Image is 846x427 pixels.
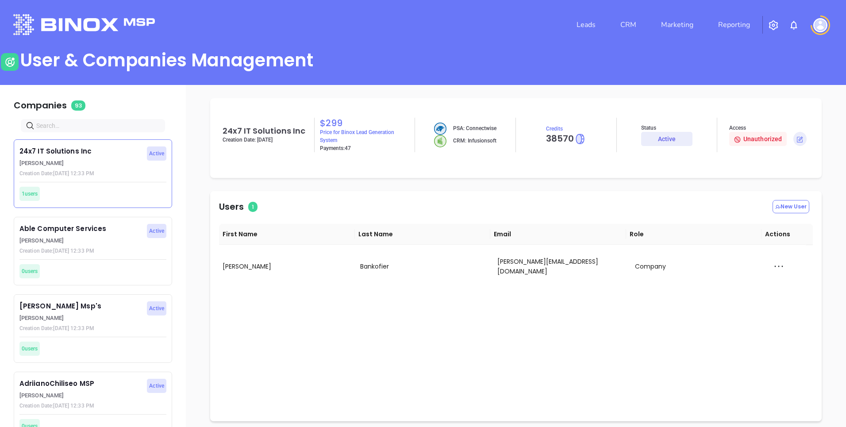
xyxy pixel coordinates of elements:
p: AdriianoChiliseo MSP [19,379,142,389]
p: Access [729,124,746,132]
p: 24x7 IT Solutions Inc [19,146,142,157]
span: Unauthorized [734,135,782,142]
div: Active [658,132,676,146]
p: [PERSON_NAME] [19,159,142,168]
p: Able Computer Services [19,224,142,234]
h5: 38570 [546,133,586,145]
h5: $ 299 [320,118,410,128]
a: Marketing [658,16,697,34]
p: Creation Date: [DATE] 12:33 PM [19,169,142,177]
th: Actions [761,224,806,245]
h5: 24x7 IT Solutions Inc [223,126,305,136]
img: logo [13,14,155,35]
img: crm [434,123,446,135]
span: Company [635,262,666,271]
p: Payments: 47 [320,144,351,152]
span: Active [149,226,164,236]
p: Creation Date: [DATE] 12:33 PM [19,402,142,410]
input: Search… [36,121,153,131]
span: Active [149,381,164,391]
span: 1 users [22,189,38,199]
p: [PERSON_NAME] [19,391,142,400]
th: Role [626,224,762,245]
p: Creation Date: [DATE] [223,136,273,144]
span: 93 [71,100,85,111]
span: Active [149,149,164,158]
th: Last Name [355,224,491,245]
span: 1 [248,202,258,212]
img: iconSetting [768,20,779,31]
span: Active [149,304,164,313]
p: Status [641,124,656,132]
a: CRM [617,16,640,34]
span: [PERSON_NAME] [223,262,271,271]
div: User & Companies Management [20,50,313,71]
img: user [1,53,19,71]
img: crm [434,135,446,147]
p: Creation Date: [DATE] 12:33 PM [19,247,142,255]
p: PSA: Connectwise [434,123,496,135]
p: Companies [14,99,172,112]
p: Creation Date: [DATE] 12:33 PM [19,324,142,332]
p: CRM: Infusionsoft [434,135,496,147]
a: Leads [573,16,599,34]
p: Credits [546,125,563,133]
span: 0 users [22,266,38,276]
p: [PERSON_NAME] [19,314,142,323]
button: New User [773,200,809,213]
th: First Name [219,224,355,245]
p: Price for Binox Lead Generation System [320,128,410,144]
img: iconNotification [788,20,799,31]
img: user [813,18,827,32]
a: Reporting [715,16,754,34]
th: Email [490,224,626,245]
span: 0 users [22,344,38,354]
p: [PERSON_NAME] [19,236,142,245]
span: Bankofier [360,262,389,271]
span: [PERSON_NAME][EMAIL_ADDRESS][DOMAIN_NAME] [497,257,598,276]
p: Users [219,200,258,213]
p: [PERSON_NAME] Msp's [19,301,142,312]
